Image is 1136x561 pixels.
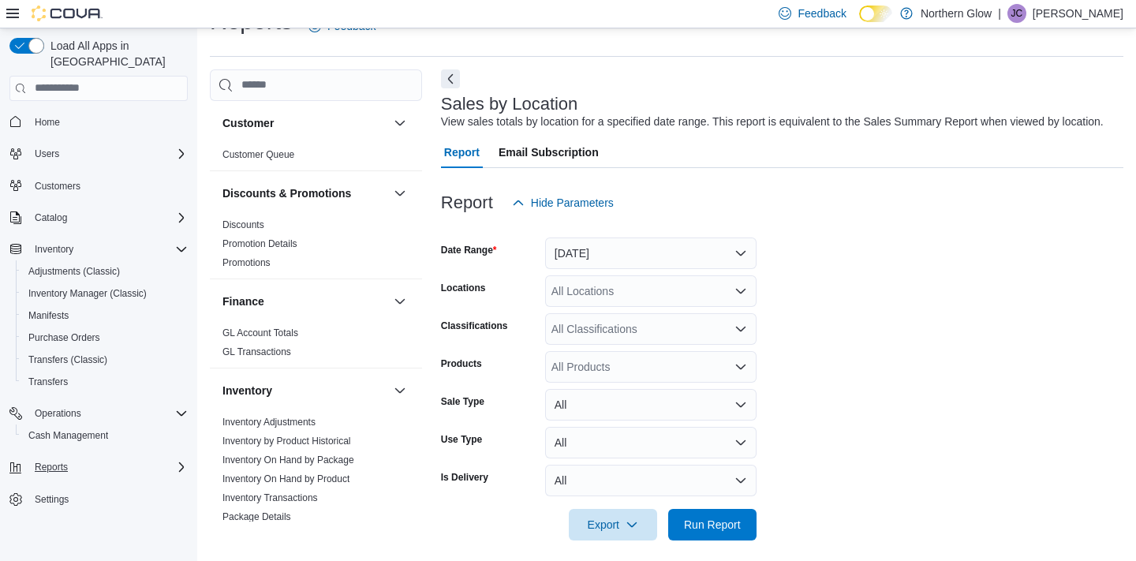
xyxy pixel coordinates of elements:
button: Cash Management [16,424,194,447]
label: Classifications [441,320,508,332]
label: Date Range [441,244,497,256]
label: Products [441,357,482,370]
button: Operations [28,404,88,423]
span: Home [35,116,60,129]
button: Transfers [16,371,194,393]
a: GL Transactions [222,346,291,357]
button: Open list of options [734,285,747,297]
span: Settings [28,489,188,509]
button: Inventory [222,383,387,398]
p: Northern Glow [921,4,992,23]
div: Discounts & Promotions [210,215,422,279]
span: Cash Management [28,429,108,442]
span: Catalog [35,211,67,224]
span: Customers [35,180,80,193]
button: Finance [222,294,387,309]
button: All [545,427,757,458]
a: Customer Queue [222,149,294,160]
h3: Discounts & Promotions [222,185,351,201]
span: Users [28,144,188,163]
a: Cash Management [22,426,114,445]
span: Inventory [35,243,73,256]
span: JC [1011,4,1023,23]
label: Sale Type [441,395,484,408]
button: Discounts & Promotions [390,184,409,203]
span: Hide Parameters [531,195,614,211]
button: Reports [28,458,74,477]
a: Inventory On Hand by Product [222,473,349,484]
h3: Finance [222,294,264,309]
span: Adjustments (Classic) [22,262,188,281]
span: Adjustments (Classic) [28,265,120,278]
button: All [545,389,757,421]
span: Purchase Orders [22,328,188,347]
a: Inventory Adjustments [222,417,316,428]
span: Feedback [798,6,846,21]
a: Manifests [22,306,75,325]
span: Reports [28,458,188,477]
p: [PERSON_NAME] [1033,4,1123,23]
span: Manifests [28,309,69,322]
a: Adjustments (Classic) [22,262,126,281]
p: | [998,4,1001,23]
button: Hide Parameters [506,187,620,219]
button: Customer [222,115,387,131]
span: Inventory Manager (Classic) [28,287,147,300]
button: Purchase Orders [16,327,194,349]
a: Settings [28,490,75,509]
span: Transfers [22,372,188,391]
div: View sales totals by location for a specified date range. This report is equivalent to the Sales ... [441,114,1104,130]
button: Customer [390,114,409,133]
span: Run Report [684,517,741,533]
a: Inventory Manager (Classic) [22,284,153,303]
button: Catalog [28,208,73,227]
button: Reports [3,456,194,478]
a: Promotions [222,257,271,268]
label: Use Type [441,433,482,446]
a: Transfers [22,372,74,391]
span: Transfers [28,376,68,388]
label: Locations [441,282,486,294]
span: Operations [28,404,188,423]
span: Users [35,148,59,160]
span: Home [28,112,188,132]
div: Finance [210,324,422,368]
button: Customers [3,174,194,197]
button: Users [28,144,65,163]
label: Is Delivery [441,471,488,484]
a: GL Account Totals [222,327,298,338]
span: Report [444,137,480,168]
span: Customers [28,176,188,196]
h3: Customer [222,115,274,131]
a: Inventory On Hand by Package [222,454,354,466]
span: Dark Mode [859,22,860,23]
button: Manifests [16,305,194,327]
a: Customers [28,177,87,196]
button: Settings [3,488,194,511]
span: Manifests [22,306,188,325]
button: [DATE] [545,237,757,269]
button: Inventory [28,240,80,259]
button: Export [569,509,657,540]
button: Transfers (Classic) [16,349,194,371]
button: Operations [3,402,194,424]
div: Customer [210,145,422,170]
h3: Sales by Location [441,95,578,114]
a: Home [28,113,66,132]
button: Finance [390,292,409,311]
span: Inventory [28,240,188,259]
nav: Complex example [9,104,188,552]
button: Adjustments (Classic) [16,260,194,282]
button: Inventory [390,381,409,400]
h3: Report [441,193,493,212]
button: Next [441,69,460,88]
a: Inventory by Product Historical [222,436,351,447]
button: Users [3,143,194,165]
a: Inventory Transactions [222,492,318,503]
button: Discounts & Promotions [222,185,387,201]
span: Settings [35,493,69,506]
span: Cash Management [22,426,188,445]
h3: Inventory [222,383,272,398]
span: Transfers (Classic) [28,353,107,366]
a: Transfers (Classic) [22,350,114,369]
